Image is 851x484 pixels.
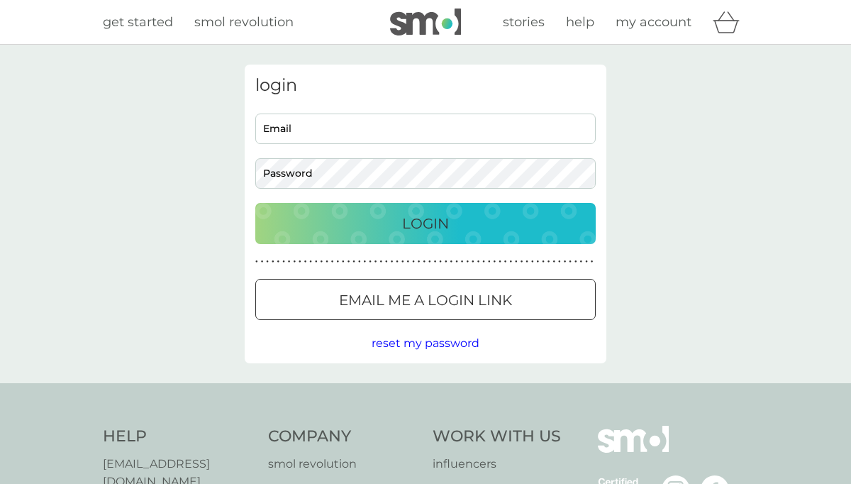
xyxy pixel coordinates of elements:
[315,258,318,265] p: ●
[598,426,669,474] img: smol
[616,12,691,33] a: my account
[433,426,561,448] h4: Work With Us
[272,258,274,265] p: ●
[450,258,453,265] p: ●
[304,258,307,265] p: ●
[255,75,596,96] h3: login
[509,258,512,265] p: ●
[574,258,577,265] p: ●
[494,258,496,265] p: ●
[503,12,545,33] a: stories
[564,258,567,265] p: ●
[504,258,507,265] p: ●
[321,258,323,265] p: ●
[372,336,479,350] span: reset my password
[347,258,350,265] p: ●
[358,258,361,265] p: ●
[339,289,512,312] p: Email me a login link
[423,258,425,265] p: ●
[433,455,561,473] a: influencers
[277,258,280,265] p: ●
[488,258,491,265] p: ●
[379,258,382,265] p: ●
[428,258,431,265] p: ●
[374,258,377,265] p: ●
[103,14,173,30] span: get started
[103,426,254,448] h4: Help
[580,258,583,265] p: ●
[455,258,458,265] p: ●
[266,258,269,265] p: ●
[552,258,555,265] p: ●
[372,334,479,353] button: reset my password
[268,455,419,473] a: smol revolution
[401,258,404,265] p: ●
[326,258,328,265] p: ●
[461,258,464,265] p: ●
[331,258,334,265] p: ●
[407,258,410,265] p: ●
[466,258,469,265] p: ●
[439,258,442,265] p: ●
[299,258,301,265] p: ●
[418,258,421,265] p: ●
[255,203,596,244] button: Login
[434,258,437,265] p: ●
[309,258,312,265] p: ●
[385,258,388,265] p: ●
[521,258,523,265] p: ●
[364,258,367,265] p: ●
[477,258,480,265] p: ●
[503,14,545,30] span: stories
[194,14,294,30] span: smol revolution
[566,14,594,30] span: help
[569,258,572,265] p: ●
[482,258,485,265] p: ●
[412,258,415,265] p: ●
[531,258,534,265] p: ●
[255,258,258,265] p: ●
[282,258,285,265] p: ●
[616,14,691,30] span: my account
[402,212,449,235] p: Login
[713,8,748,36] div: basket
[268,426,419,448] h4: Company
[542,258,545,265] p: ●
[525,258,528,265] p: ●
[103,12,173,33] a: get started
[369,258,372,265] p: ●
[585,258,588,265] p: ●
[336,258,339,265] p: ●
[352,258,355,265] p: ●
[342,258,345,265] p: ●
[255,279,596,320] button: Email me a login link
[547,258,550,265] p: ●
[396,258,399,265] p: ●
[558,258,561,265] p: ●
[537,258,540,265] p: ●
[566,12,594,33] a: help
[499,258,501,265] p: ●
[288,258,291,265] p: ●
[194,12,294,33] a: smol revolution
[445,258,447,265] p: ●
[391,258,394,265] p: ●
[293,258,296,265] p: ●
[472,258,474,265] p: ●
[261,258,264,265] p: ●
[515,258,518,265] p: ●
[591,258,594,265] p: ●
[390,9,461,35] img: smol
